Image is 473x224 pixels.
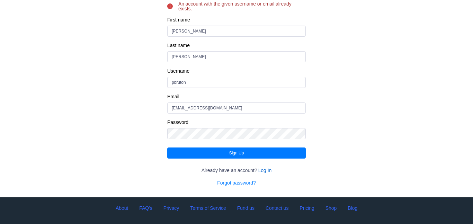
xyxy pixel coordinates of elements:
a: Privacy [163,204,179,212]
input: first name [167,26,306,37]
a: About [116,204,128,212]
a: Log In [258,167,272,174]
a: Shop [325,204,337,212]
button: Sign Up [167,147,306,159]
a: Pricing [300,204,314,212]
a: FAQ's [139,204,152,212]
label: Email [167,93,306,100]
label: First name [167,17,306,23]
a: Blog [348,204,357,212]
input: username [167,77,306,88]
a: Terms of Service [190,204,226,212]
span: Already have an account? [202,167,257,174]
label: Last name [167,42,306,48]
input: email [167,102,306,114]
input: last name [167,51,306,62]
span: An account with the given username or email already exists. [178,1,306,11]
a: Forgot password? [217,179,256,186]
label: Password [167,119,306,125]
a: Fund us [237,204,255,212]
label: Username [167,68,306,74]
a: Contact us [266,204,288,212]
